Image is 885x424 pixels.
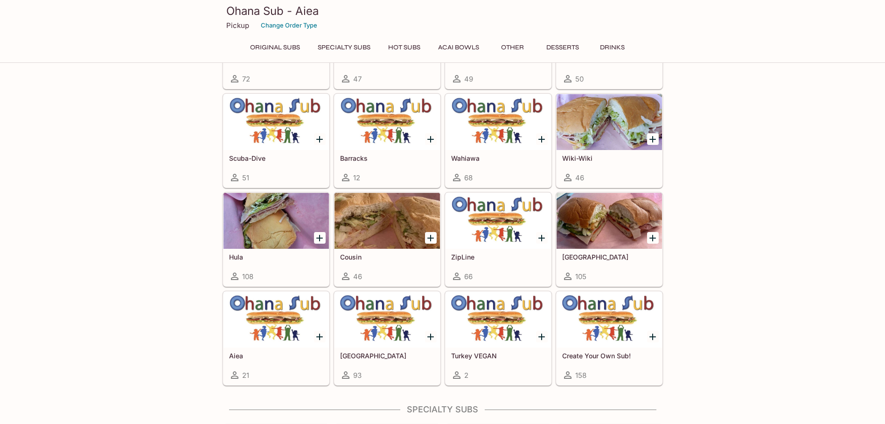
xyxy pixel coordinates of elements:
[242,272,253,281] span: 108
[464,371,468,380] span: 2
[575,371,586,380] span: 158
[647,133,659,145] button: Add Wiki-Wiki
[242,173,249,182] span: 51
[557,94,662,150] div: Wiki-Wiki
[445,192,551,287] a: ZipLine66
[575,272,586,281] span: 105
[226,4,659,18] h3: Ohana Sub - Aiea
[433,41,484,54] button: Acai Bowls
[446,94,551,150] div: Wahiawa
[242,371,249,380] span: 21
[446,292,551,348] div: Turkey VEGAN
[445,94,551,188] a: Wahiawa68
[223,94,329,150] div: Scuba-Dive
[223,192,329,287] a: Hula108
[451,352,545,360] h5: Turkey VEGAN
[541,41,584,54] button: Desserts
[451,154,545,162] h5: Wahiawa
[334,94,440,150] div: Barracks
[557,193,662,249] div: Manoa Falls
[425,232,437,244] button: Add Cousin
[242,75,250,83] span: 72
[556,192,662,287] a: [GEOGRAPHIC_DATA]105
[464,75,473,83] span: 49
[223,291,329,385] a: Aiea21
[383,41,425,54] button: Hot Subs
[647,232,659,244] button: Add Manoa Falls
[562,253,656,261] h5: [GEOGRAPHIC_DATA]
[314,331,326,342] button: Add Aiea
[492,41,534,54] button: Other
[464,272,473,281] span: 66
[536,232,548,244] button: Add ZipLine
[353,75,362,83] span: 47
[446,193,551,249] div: ZipLine
[340,253,434,261] h5: Cousin
[223,292,329,348] div: Aiea
[425,133,437,145] button: Add Barracks
[556,291,662,385] a: Create Your Own Sub!158
[229,154,323,162] h5: Scuba-Dive
[223,94,329,188] a: Scuba-Dive51
[562,154,656,162] h5: Wiki-Wiki
[575,75,584,83] span: 50
[314,232,326,244] button: Add Hula
[313,41,376,54] button: Specialty Subs
[445,291,551,385] a: Turkey VEGAN2
[226,21,249,30] p: Pickup
[245,41,305,54] button: Original Subs
[229,253,323,261] h5: Hula
[425,331,437,342] button: Add Turkey
[314,133,326,145] button: Add Scuba-Dive
[575,173,584,182] span: 46
[340,154,434,162] h5: Barracks
[536,133,548,145] button: Add Wahiawa
[647,331,659,342] button: Add Create Your Own Sub!
[557,292,662,348] div: Create Your Own Sub!
[464,173,473,182] span: 68
[334,192,440,287] a: Cousin46
[451,253,545,261] h5: ZipLine
[353,272,362,281] span: 46
[353,173,360,182] span: 12
[334,291,440,385] a: [GEOGRAPHIC_DATA]93
[536,331,548,342] button: Add Turkey VEGAN
[334,292,440,348] div: Turkey
[229,352,323,360] h5: Aiea
[334,193,440,249] div: Cousin
[592,41,634,54] button: Drinks
[340,352,434,360] h5: [GEOGRAPHIC_DATA]
[556,94,662,188] a: Wiki-Wiki46
[223,404,663,415] h4: Specialty Subs
[223,193,329,249] div: Hula
[562,352,656,360] h5: Create Your Own Sub!
[334,94,440,188] a: Barracks12
[353,371,362,380] span: 93
[257,18,321,33] button: Change Order Type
